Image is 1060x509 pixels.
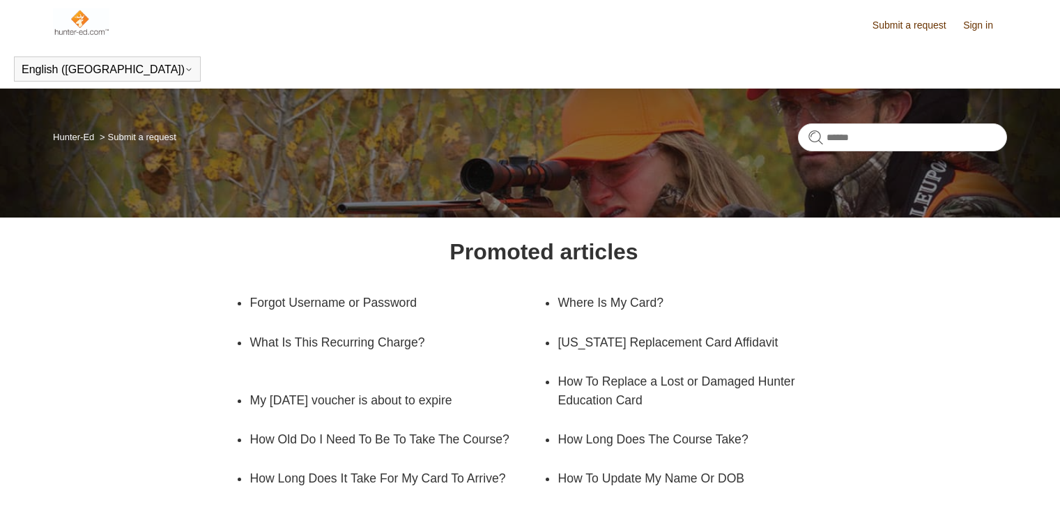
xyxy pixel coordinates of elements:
[249,323,544,362] a: What Is This Recurring Charge?
[53,132,94,142] a: Hunter-Ed
[53,8,109,36] img: Hunter-Ed Help Center home page
[558,283,831,322] a: Where Is My Card?
[963,18,1007,33] a: Sign in
[97,132,176,142] li: Submit a request
[249,459,544,498] a: How Long Does It Take For My Card To Arrive?
[53,132,97,142] li: Hunter-Ed
[249,420,523,459] a: How Old Do I Need To Be To Take The Course?
[249,381,523,420] a: My [DATE] voucher is about to expire
[22,63,193,76] button: English ([GEOGRAPHIC_DATA])
[558,459,831,498] a: How To Update My Name Or DOB
[873,18,960,33] a: Submit a request
[558,362,852,420] a: How To Replace a Lost or Damaged Hunter Education Card
[558,323,831,362] a: [US_STATE] Replacement Card Affidavit
[558,420,831,459] a: How Long Does The Course Take?
[249,283,523,322] a: Forgot Username or Password
[798,123,1007,151] input: Search
[450,235,638,268] h1: Promoted articles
